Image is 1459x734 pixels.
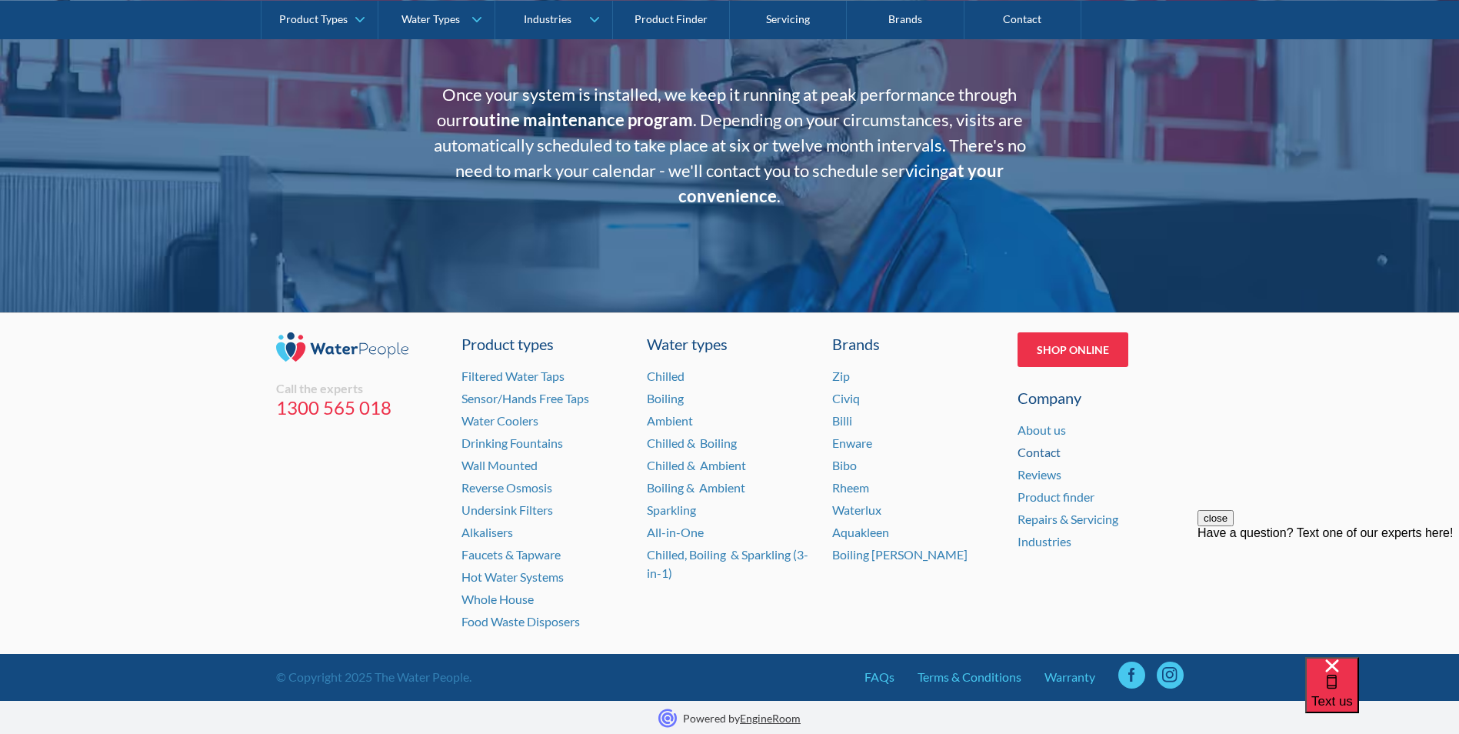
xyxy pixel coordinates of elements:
a: Zip [832,369,850,383]
a: Sensor/Hands Free Taps [461,391,589,405]
div: Brands [832,332,998,355]
a: Enware [832,435,872,450]
a: EngineRoom [740,712,801,725]
a: Contact [1018,445,1061,459]
a: Faucets & Tapware [461,547,561,562]
a: Aquakleen [832,525,889,539]
a: Chilled, Boiling & Sparkling (3-in-1) [647,547,808,580]
div: Industries [524,12,571,25]
a: Industries [1018,534,1071,549]
p: Once your system is installed, we keep it running at peak performance through our . Depending on ... [430,82,1030,209]
a: Reviews [1018,467,1061,482]
a: Ambient [647,413,693,428]
a: About us [1018,422,1066,437]
a: Reverse Osmosis [461,480,552,495]
a: Warranty [1044,668,1095,686]
div: Product Types [279,12,348,25]
a: FAQs [864,668,894,686]
a: Hot Water Systems [461,569,564,584]
a: Water types [647,332,813,355]
p: Powered by [683,710,801,726]
a: Billi [832,413,852,428]
iframe: podium webchat widget bubble [1305,657,1459,734]
a: Boiling & Ambient [647,480,745,495]
a: Shop Online [1018,332,1128,367]
iframe: podium webchat widget prompt [1198,510,1459,676]
a: Bibo [832,458,857,472]
a: Sparkling [647,502,696,517]
a: Chilled & Ambient [647,458,746,472]
a: Alkalisers [461,525,513,539]
strong: routine maintenance program [462,109,693,130]
div: Company [1018,386,1184,409]
div: Call the experts [276,381,442,396]
strong: at your convenience [678,160,1004,206]
a: 1300 565 018 [276,396,442,419]
a: All-in-One [647,525,704,539]
a: Rheem [832,480,869,495]
a: Boiling [647,391,684,405]
a: Waterlux [832,502,881,517]
a: Chilled [647,369,685,383]
a: Water Coolers [461,413,538,428]
a: Drinking Fountains [461,435,563,450]
a: Civiq [832,391,860,405]
a: Repairs & Servicing [1018,512,1118,526]
a: Boiling [PERSON_NAME] [832,547,968,562]
a: Undersink Filters [461,502,553,517]
a: Chilled & Boiling [647,435,737,450]
a: Filtered Water Taps [461,369,565,383]
a: Terms & Conditions [918,668,1021,686]
a: Food Waste Disposers [461,614,580,629]
a: Product types [461,332,628,355]
a: Whole House [461,592,534,606]
a: Wall Mounted [461,458,538,472]
a: Product finder [1018,489,1094,504]
div: Water Types [401,12,460,25]
div: © Copyright 2025 The Water People. [276,668,471,686]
